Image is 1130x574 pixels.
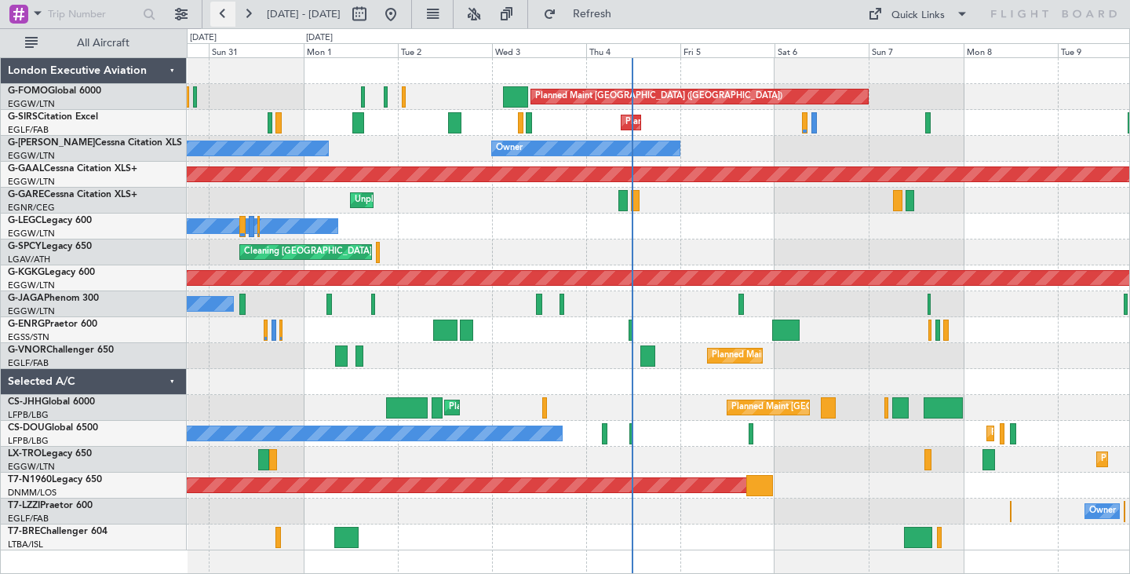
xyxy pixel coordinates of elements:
[17,31,170,56] button: All Aircraft
[1089,499,1116,523] div: Owner
[8,254,50,265] a: LGAV/ATH
[267,7,341,21] span: [DATE] - [DATE]
[8,423,45,433] span: CS-DOU
[8,176,55,188] a: EGGW/LTN
[586,43,680,57] div: Thu 4
[398,43,492,57] div: Tue 2
[775,43,869,57] div: Sat 6
[964,43,1058,57] div: Mon 8
[8,527,108,536] a: T7-BREChallenger 604
[8,268,45,277] span: G-KGKG
[8,294,99,303] a: G-JAGAPhenom 300
[625,111,873,134] div: Planned Maint [GEOGRAPHIC_DATA] ([GEOGRAPHIC_DATA])
[8,513,49,525] a: EGLF/FAB
[8,397,42,407] span: CS-JHH
[355,188,497,212] div: Unplanned Maint [PERSON_NAME]
[8,305,55,317] a: EGGW/LTN
[8,268,95,277] a: G-KGKGLegacy 600
[8,423,98,433] a: CS-DOUGlobal 6500
[304,43,398,57] div: Mon 1
[8,112,98,122] a: G-SIRSCitation Excel
[306,31,333,45] div: [DATE]
[860,2,976,27] button: Quick Links
[8,280,55,291] a: EGGW/LTN
[48,2,138,26] input: Trip Number
[190,31,217,45] div: [DATE]
[8,449,42,459] span: LX-TRO
[712,344,959,367] div: Planned Maint [GEOGRAPHIC_DATA] ([GEOGRAPHIC_DATA])
[8,138,95,148] span: G-[PERSON_NAME]
[8,242,92,251] a: G-SPCYLegacy 650
[8,397,95,407] a: CS-JHHGlobal 6000
[8,138,182,148] a: G-[PERSON_NAME]Cessna Citation XLS
[8,461,55,473] a: EGGW/LTN
[8,357,49,369] a: EGLF/FAB
[8,86,101,96] a: G-FOMOGlobal 6000
[41,38,166,49] span: All Aircraft
[8,294,44,303] span: G-JAGA
[8,501,93,510] a: T7-LZZIPraetor 600
[496,137,523,160] div: Owner
[8,150,55,162] a: EGGW/LTN
[8,487,56,499] a: DNMM/LOS
[8,320,97,329] a: G-ENRGPraetor 600
[891,8,945,24] div: Quick Links
[8,539,43,550] a: LTBA/ISL
[8,345,114,355] a: G-VNORChallenger 650
[8,216,92,225] a: G-LEGCLegacy 600
[731,396,979,419] div: Planned Maint [GEOGRAPHIC_DATA] ([GEOGRAPHIC_DATA])
[8,124,49,136] a: EGLF/FAB
[8,190,137,199] a: G-GARECessna Citation XLS+
[535,85,782,108] div: Planned Maint [GEOGRAPHIC_DATA] ([GEOGRAPHIC_DATA])
[680,43,775,57] div: Fri 5
[8,409,49,421] a: LFPB/LBG
[8,202,55,214] a: EGNR/CEG
[8,475,52,484] span: T7-N1960
[8,475,102,484] a: T7-N1960Legacy 650
[8,345,46,355] span: G-VNOR
[8,501,40,510] span: T7-LZZI
[492,43,586,57] div: Wed 3
[209,43,303,57] div: Sun 31
[8,320,45,329] span: G-ENRG
[536,2,630,27] button: Refresh
[560,9,625,20] span: Refresh
[449,396,696,419] div: Planned Maint [GEOGRAPHIC_DATA] ([GEOGRAPHIC_DATA])
[244,240,465,264] div: Cleaning [GEOGRAPHIC_DATA] ([PERSON_NAME] Intl)
[8,216,42,225] span: G-LEGC
[8,164,137,174] a: G-GAALCessna Citation XLS+
[8,86,48,96] span: G-FOMO
[8,449,92,459] a: LX-TROLegacy 650
[8,98,55,110] a: EGGW/LTN
[8,112,38,122] span: G-SIRS
[8,527,40,536] span: T7-BRE
[8,331,49,343] a: EGSS/STN
[8,242,42,251] span: G-SPCY
[8,228,55,239] a: EGGW/LTN
[8,164,44,174] span: G-GAAL
[8,190,44,199] span: G-GARE
[8,435,49,447] a: LFPB/LBG
[869,43,963,57] div: Sun 7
